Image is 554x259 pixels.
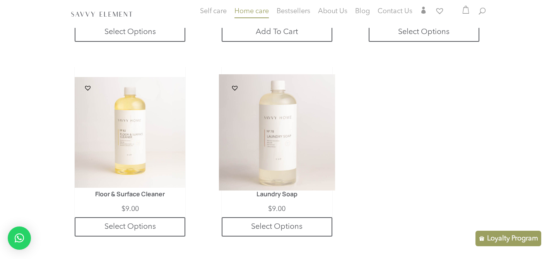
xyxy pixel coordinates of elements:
h1: Laundry Soap [233,191,321,202]
bdi: 9.00 [121,206,139,213]
a: Home care [234,9,269,24]
a: Blog [355,9,370,16]
a:  [420,7,427,16]
a: About Us [318,9,347,16]
bdi: 9.00 [268,206,286,213]
span:  [420,7,427,14]
span: Home care [234,8,269,15]
img: SavvyElement [70,10,134,18]
span: Bestsellers [277,8,310,15]
img: Floor & Surface Cleaner by Savvy Element [75,77,185,188]
span: $ [268,206,272,213]
a: Self care [200,9,227,24]
span: Contact Us [378,8,412,15]
span: Self care [200,8,227,15]
a: Contact Us [378,9,412,16]
a: Select options for “Dish Soap” [369,22,479,42]
a: Select options for “Floor & Surface Cleaner” [75,217,185,237]
img: Laundry Soap by Savvy Element [219,74,335,191]
a: Select options for “Laundry Soap” [222,217,332,237]
span: About Us [318,8,347,15]
span: $ [121,206,125,213]
a: Add to cart: “Home is where it smells good” [222,22,332,42]
a: Bestsellers [277,9,310,16]
span: Blog [355,8,370,15]
h1: Floor & Surface Cleaner [86,191,174,202]
a: Select options for “Fabric Softener” [75,22,185,42]
p: Loyalty Program [487,234,538,243]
